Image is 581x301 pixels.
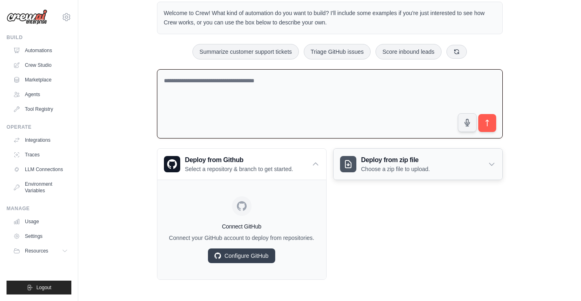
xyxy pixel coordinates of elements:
[10,178,71,197] a: Environment Variables
[10,88,71,101] a: Agents
[10,163,71,176] a: LLM Connections
[540,262,581,301] iframe: Chat Widget
[10,215,71,228] a: Usage
[10,148,71,161] a: Traces
[10,134,71,147] a: Integrations
[361,155,430,165] h3: Deploy from zip file
[7,281,71,294] button: Logout
[164,9,496,27] p: Welcome to Crew! What kind of automation do you want to build? I'll include some examples if you'...
[208,248,275,263] a: Configure GitHub
[7,34,71,41] div: Build
[164,234,320,242] p: Connect your GitHub account to deploy from repositories.
[164,222,320,231] h4: Connect GitHub
[10,59,71,72] a: Crew Studio
[185,165,293,173] p: Select a repository & branch to get started.
[10,103,71,116] a: Tool Registry
[185,155,293,165] h3: Deploy from Github
[7,205,71,212] div: Manage
[192,44,298,59] button: Summarize customer support tickets
[361,165,430,173] p: Choose a zip file to upload.
[10,73,71,86] a: Marketplace
[36,284,51,291] span: Logout
[10,230,71,243] a: Settings
[304,44,371,59] button: Triage GitHub issues
[10,44,71,57] a: Automations
[7,124,71,130] div: Operate
[376,44,442,59] button: Score inbound leads
[10,244,71,257] button: Resources
[25,248,48,254] span: Resources
[7,9,47,25] img: Logo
